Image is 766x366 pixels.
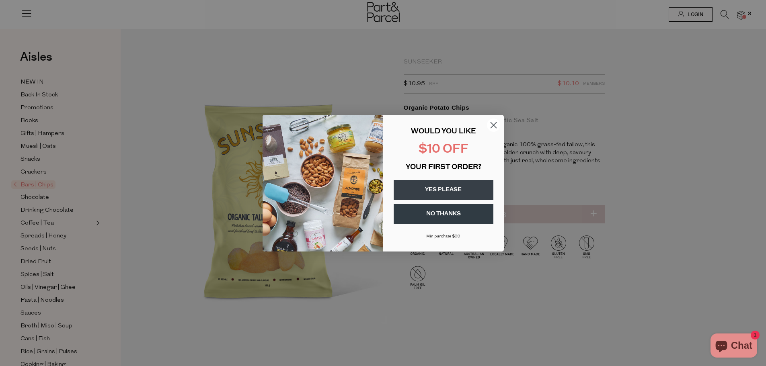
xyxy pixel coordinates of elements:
span: WOULD YOU LIKE [411,128,476,135]
span: Min purchase $99 [426,234,460,239]
button: NO THANKS [394,204,493,224]
img: 43fba0fb-7538-40bc-babb-ffb1a4d097bc.jpeg [263,115,383,251]
span: YOUR FIRST ORDER? [406,164,481,171]
button: YES PLEASE [394,180,493,200]
inbox-online-store-chat: Shopify online store chat [708,333,760,360]
span: $10 OFF [419,143,468,156]
button: Close dialog [487,118,501,132]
